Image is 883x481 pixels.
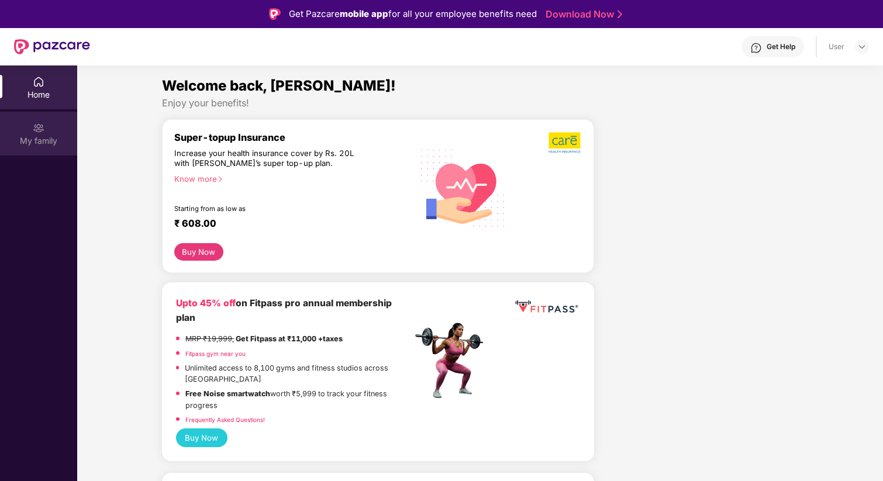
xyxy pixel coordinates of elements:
[513,296,580,317] img: fppp.png
[412,320,494,402] img: fpp.png
[33,76,44,88] img: svg+xml;base64,PHN2ZyBpZD0iSG9tZSIgeG1sbnM9Imh0dHA6Ly93d3cudzMub3JnLzIwMDAvc3ZnIiB3aWR0aD0iMjAiIG...
[176,428,227,447] button: Buy Now
[236,334,343,343] strong: Get Fitpass at ₹11,000 +taxes
[185,389,270,398] strong: Free Noise smartwatch
[217,176,223,182] span: right
[162,97,798,109] div: Enjoy your benefits!
[162,77,396,94] span: Welcome back, [PERSON_NAME]!
[185,334,234,343] del: MRP ₹19,999,
[549,132,582,154] img: b5dec4f62d2307b9de63beb79f102df3.png
[176,297,392,323] b: on Fitpass pro annual membership plan
[185,350,246,357] a: Fitpass gym near you
[185,416,265,423] a: Frequently Asked Questions!
[174,217,401,231] div: ₹ 608.00
[185,362,412,385] p: Unlimited access to 8,100 gyms and fitness studios across [GEOGRAPHIC_DATA]
[174,148,361,169] div: Increase your health insurance cover by Rs. 20L with [PERSON_NAME]’s super top-up plan.
[14,39,90,54] img: New Pazcare Logo
[174,243,223,261] button: Buy Now
[174,174,405,182] div: Know more
[829,42,844,51] div: User
[857,42,867,51] img: svg+xml;base64,PHN2ZyBpZD0iRHJvcGRvd24tMzJ4MzIiIHhtbG5zPSJodHRwOi8vd3d3LnczLm9yZy8yMDAwL3N2ZyIgd2...
[176,297,236,309] b: Upto 45% off
[185,388,412,411] p: worth ₹5,999 to track your fitness progress
[33,122,44,134] img: svg+xml;base64,PHN2ZyB3aWR0aD0iMjAiIGhlaWdodD0iMjAiIHZpZXdCb3g9IjAgMCAyMCAyMCIgZmlsbD0ibm9uZSIgeG...
[767,42,795,51] div: Get Help
[174,205,363,213] div: Starting from as low as
[174,132,412,143] div: Super-topup Insurance
[750,42,762,54] img: svg+xml;base64,PHN2ZyBpZD0iSGVscC0zMngzMiIgeG1sbnM9Imh0dHA6Ly93d3cudzMub3JnLzIwMDAvc3ZnIiB3aWR0aD...
[289,7,537,21] div: Get Pazcare for all your employee benefits need
[546,8,619,20] a: Download Now
[412,136,514,239] img: svg+xml;base64,PHN2ZyB4bWxucz0iaHR0cDovL3d3dy53My5vcmcvMjAwMC9zdmciIHhtbG5zOnhsaW5rPSJodHRwOi8vd3...
[618,8,622,20] img: Stroke
[269,8,281,20] img: Logo
[340,8,388,19] strong: mobile app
